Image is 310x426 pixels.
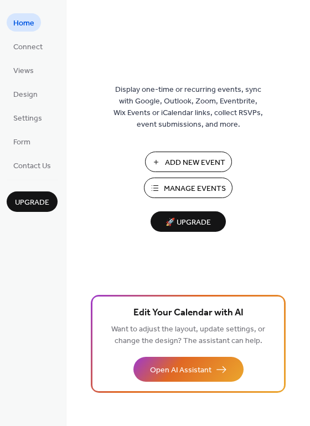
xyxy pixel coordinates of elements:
[144,178,232,198] button: Manage Events
[13,113,42,124] span: Settings
[13,65,34,77] span: Views
[13,18,34,29] span: Home
[151,211,226,232] button: 🚀 Upgrade
[7,85,44,103] a: Design
[7,37,49,55] a: Connect
[7,61,40,79] a: Views
[7,156,58,174] a: Contact Us
[145,152,232,172] button: Add New Event
[164,183,226,195] span: Manage Events
[150,365,211,376] span: Open AI Assistant
[13,137,30,148] span: Form
[13,160,51,172] span: Contact Us
[7,108,49,127] a: Settings
[7,132,37,150] a: Form
[7,191,58,212] button: Upgrade
[13,41,43,53] span: Connect
[133,357,244,382] button: Open AI Assistant
[157,215,219,230] span: 🚀 Upgrade
[111,322,265,349] span: Want to adjust the layout, update settings, or change the design? The assistant can help.
[133,305,244,321] span: Edit Your Calendar with AI
[15,197,49,209] span: Upgrade
[7,13,41,32] a: Home
[113,84,263,131] span: Display one-time or recurring events, sync with Google, Outlook, Zoom, Eventbrite, Wix Events or ...
[13,89,38,101] span: Design
[165,157,225,169] span: Add New Event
